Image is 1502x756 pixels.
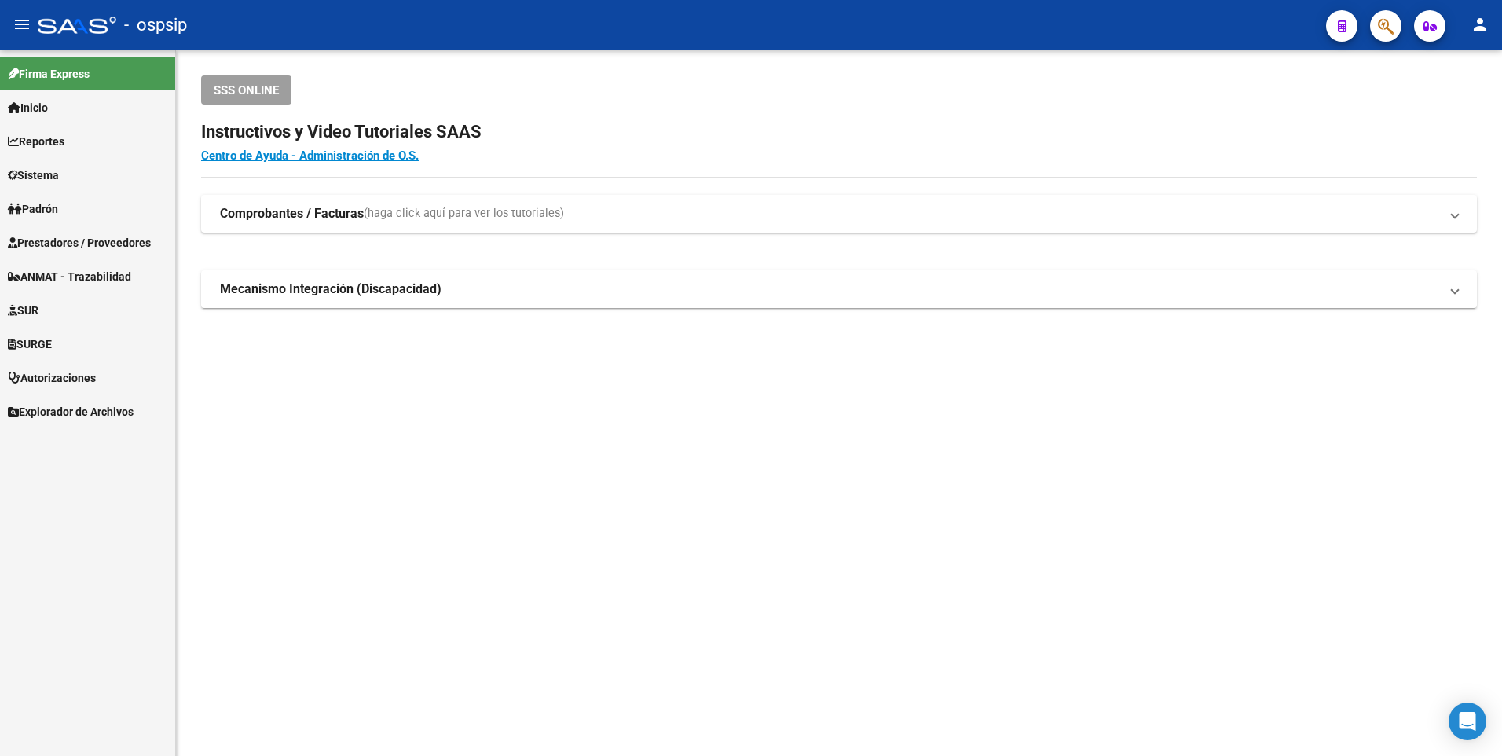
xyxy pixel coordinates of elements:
span: Padrón [8,200,58,218]
span: (haga click aquí para ver los tutoriales) [364,205,564,222]
mat-expansion-panel-header: Comprobantes / Facturas(haga click aquí para ver los tutoriales) [201,195,1477,233]
span: Prestadores / Proveedores [8,234,151,251]
mat-icon: person [1471,15,1489,34]
strong: Comprobantes / Facturas [220,205,364,222]
div: Open Intercom Messenger [1449,703,1486,740]
span: Explorador de Archivos [8,403,134,420]
span: Sistema [8,167,59,184]
h2: Instructivos y Video Tutoriales SAAS [201,117,1477,147]
span: Reportes [8,133,64,150]
span: SSS ONLINE [214,83,279,97]
span: Inicio [8,99,48,116]
button: SSS ONLINE [201,75,291,105]
span: Autorizaciones [8,369,96,387]
span: Firma Express [8,65,90,83]
mat-icon: menu [13,15,31,34]
mat-expansion-panel-header: Mecanismo Integración (Discapacidad) [201,270,1477,308]
a: Centro de Ayuda - Administración de O.S. [201,149,419,163]
span: SURGE [8,336,52,353]
span: - ospsip [124,8,187,42]
span: ANMAT - Trazabilidad [8,268,131,285]
strong: Mecanismo Integración (Discapacidad) [220,281,441,298]
span: SUR [8,302,38,319]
